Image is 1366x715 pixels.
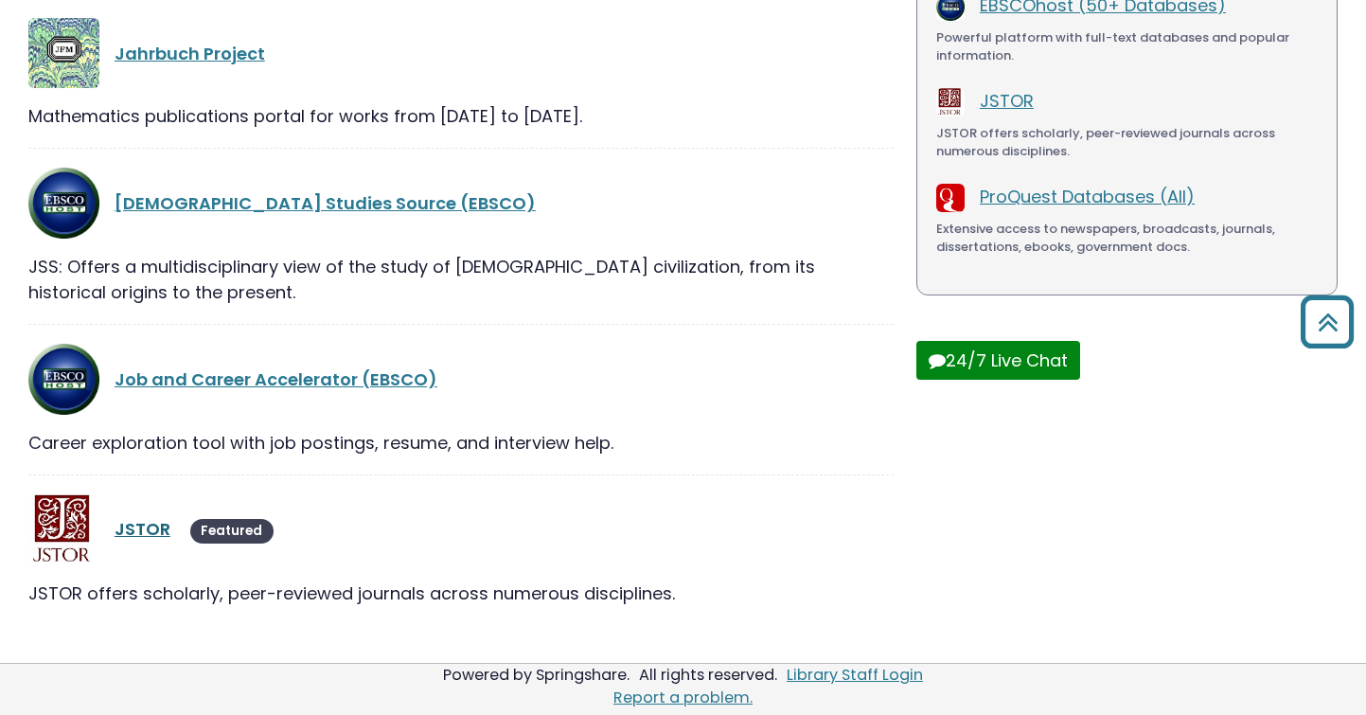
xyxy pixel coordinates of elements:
[28,430,894,456] div: Career exploration tool with job postings, resume, and interview help.
[980,185,1195,208] a: ProQuest Databases (All)
[115,367,437,391] a: Job and Career Accelerator (EBSCO)
[115,191,536,215] a: [DEMOGRAPHIC_DATA] Studies Source (EBSCO)
[916,341,1080,380] button: 24/7 Live Chat
[28,254,894,305] div: JSS: Offers a multidisciplinary view of the study of [DEMOGRAPHIC_DATA] civilization, from its hi...
[190,519,274,544] span: Featured
[936,124,1318,161] div: JSTOR offers scholarly, peer-reviewed journals across numerous disciplines.
[28,581,894,606] div: JSTOR offers scholarly, peer-reviewed journals across numerous disciplines.
[115,517,170,541] a: JSTOR
[115,42,265,65] a: Jahrbuch Project
[28,103,894,129] div: Mathematics publications portal for works from [DATE] to [DATE].
[787,664,923,686] a: Library Staff Login
[980,89,1034,113] a: JSTOR
[636,664,780,686] div: All rights reserved.
[440,664,632,686] div: Powered by Springshare.
[613,687,753,708] a: Report a problem.
[936,220,1318,257] div: Extensive access to newspapers, broadcasts, journals, dissertations, ebooks, government docs.
[936,28,1318,65] div: Powerful platform with full-text databases and popular information.
[1293,304,1361,339] a: Back to Top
